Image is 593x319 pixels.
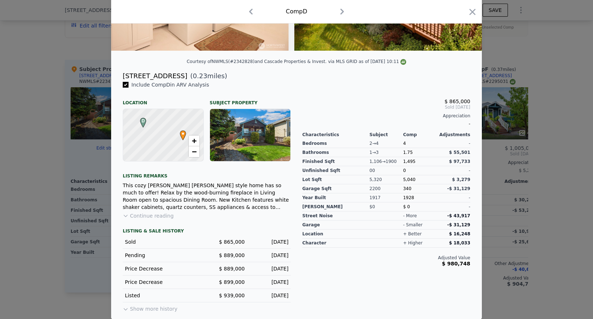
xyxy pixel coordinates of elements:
[302,239,370,248] div: character
[403,141,406,146] span: 4
[302,113,470,119] div: Appreciation
[370,132,403,138] div: Subject
[403,177,415,182] span: 5,040
[442,261,470,266] span: $ 980,748
[370,139,403,148] div: 2 → 4
[403,159,415,164] span: 1,495
[437,132,470,138] div: Adjustments
[452,177,470,182] span: $ 3,279
[400,59,406,65] img: NWMLS Logo
[447,186,470,191] span: -$ 31,129
[370,157,403,166] div: 1,106 → 1900
[437,139,470,148] div: -
[138,118,148,124] span: D
[123,182,291,211] div: This cozy [PERSON_NAME] [PERSON_NAME] style home has so much to offer! Relax by the wood-burning ...
[286,7,307,16] div: Comp D
[251,292,289,299] div: [DATE]
[302,119,470,129] div: -
[210,94,291,106] div: Subject Property
[370,175,403,184] div: 5,320
[123,94,204,106] div: Location
[251,252,289,259] div: [DATE]
[370,193,403,202] div: 1917
[125,265,201,272] div: Price Decrease
[403,222,422,228] div: - smaller
[123,167,291,179] div: Listing remarks
[189,135,199,146] a: Zoom in
[187,59,407,64] div: Courtesy of NWMLS (#2342828) and Cascade Properties & Invest. via MLS GRID as of [DATE] 10:11
[302,221,370,230] div: garage
[251,238,289,245] div: [DATE]
[125,278,201,286] div: Price Decrease
[302,184,370,193] div: Garage Sqft
[403,204,410,209] span: $ 0
[189,146,199,157] a: Zoom out
[370,148,403,157] div: 1 → 3
[449,150,470,155] span: $ 55,501
[403,193,437,202] div: 1928
[219,266,245,272] span: $ 889,000
[449,231,470,236] span: $ 16,248
[302,157,370,166] div: Finished Sqft
[125,252,201,259] div: Pending
[370,184,403,193] div: 220 0
[403,231,421,237] div: + better
[125,238,201,245] div: Sold
[302,166,370,175] div: Unfinished Sqft
[123,302,177,312] button: Show more history
[192,147,197,156] span: −
[403,240,422,246] div: + higher
[437,166,470,175] div: -
[370,166,403,175] div: 0 0
[302,202,370,211] div: [PERSON_NAME]
[302,139,370,148] div: Bedrooms
[123,71,187,81] div: [STREET_ADDRESS]
[251,278,289,286] div: [DATE]
[302,255,470,261] div: Adjusted Value
[302,132,370,138] div: Characteristics
[219,252,245,258] span: $ 889,000
[138,118,143,122] div: D
[129,82,212,88] span: Include Comp D in ARV Analysis
[403,168,406,173] span: 0
[302,104,470,110] span: Sold [DATE]
[125,292,201,299] div: Listed
[178,130,182,135] div: •
[219,239,245,245] span: $ 865,000
[403,213,417,219] div: - more
[449,159,470,164] span: $ 97,733
[302,193,370,202] div: Year Built
[302,175,370,184] div: Lot Sqft
[445,98,470,104] span: $ 865,000
[437,202,470,211] div: -
[302,148,370,157] div: Bathrooms
[370,202,403,211] div: $0
[403,186,411,191] span: 340
[449,240,470,245] span: $ 18,033
[447,222,470,227] span: -$ 31,129
[192,136,197,145] span: +
[403,148,437,157] div: 1.75
[251,265,289,272] div: [DATE]
[437,193,470,202] div: -
[123,212,174,219] button: Continue reading
[403,132,437,138] div: Comp
[302,211,370,221] div: street noise
[178,128,188,139] span: •
[187,71,227,81] span: ( miles)
[447,213,470,218] span: -$ 43,917
[302,230,370,239] div: location
[123,228,291,235] div: LISTING & SALE HISTORY
[193,72,207,80] span: 0.23
[219,279,245,285] span: $ 899,000
[219,293,245,298] span: $ 939,000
